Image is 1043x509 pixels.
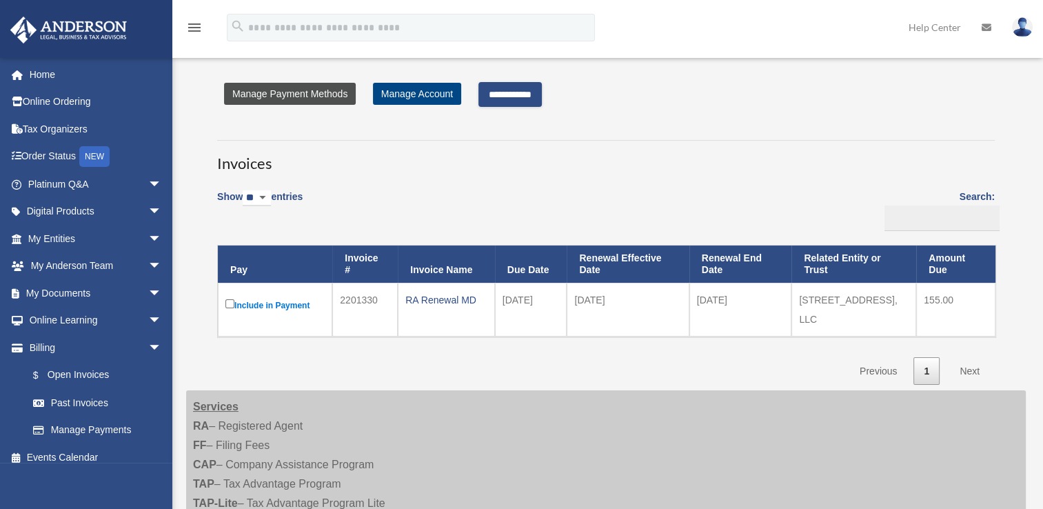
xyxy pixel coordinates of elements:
a: menu [186,24,203,36]
i: search [230,19,245,34]
th: Due Date: activate to sort column ascending [495,246,567,283]
th: Related Entity or Trust: activate to sort column ascending [791,246,916,283]
th: Renewal End Date: activate to sort column ascending [689,246,792,283]
a: My Entitiesarrow_drop_down [10,225,183,252]
select: Showentries [243,190,271,206]
img: Anderson Advisors Platinum Portal [6,17,131,43]
a: Manage Payment Methods [224,83,356,105]
label: Show entries [217,188,303,220]
span: arrow_drop_down [148,334,176,362]
input: Search: [884,206,1000,232]
td: [DATE] [567,283,689,337]
a: Manage Account [373,83,461,105]
th: Invoice #: activate to sort column ascending [332,246,398,283]
strong: TAP [193,478,214,490]
td: 2201330 [332,283,398,337]
a: Events Calendar [10,443,183,471]
a: My Anderson Teamarrow_drop_down [10,252,183,280]
a: Past Invoices [19,389,176,417]
span: $ [41,367,48,384]
th: Invoice Name: activate to sort column ascending [398,246,495,283]
a: Online Ordering [10,88,183,116]
a: Manage Payments [19,417,176,444]
a: My Documentsarrow_drop_down [10,279,183,307]
span: arrow_drop_down [148,252,176,281]
a: Billingarrow_drop_down [10,334,176,361]
th: Pay: activate to sort column descending [218,246,332,283]
td: [DATE] [689,283,792,337]
strong: CAP [193,459,216,470]
strong: Services [193,401,239,412]
span: arrow_drop_down [148,198,176,226]
a: Next [949,357,990,386]
div: RA Renewal MD [405,290,487,310]
span: arrow_drop_down [148,279,176,308]
a: Platinum Q&Aarrow_drop_down [10,170,183,198]
td: 155.00 [916,283,995,337]
h3: Invoices [217,140,995,174]
div: NEW [79,146,110,167]
span: arrow_drop_down [148,225,176,253]
img: User Pic [1012,17,1033,37]
a: 1 [913,357,940,386]
i: menu [186,19,203,36]
th: Renewal Effective Date: activate to sort column ascending [567,246,689,283]
span: arrow_drop_down [148,170,176,199]
th: Amount Due: activate to sort column ascending [916,246,995,283]
a: Previous [849,357,907,386]
a: $Open Invoices [19,361,169,390]
strong: RA [193,420,209,432]
label: Search: [880,188,995,231]
a: Order StatusNEW [10,143,183,171]
a: Tax Organizers [10,115,183,143]
span: arrow_drop_down [148,307,176,335]
strong: FF [193,439,207,451]
td: [DATE] [495,283,567,337]
strong: TAP-Lite [193,497,238,509]
a: Online Learningarrow_drop_down [10,307,183,335]
input: Include in Payment [225,299,234,308]
a: Digital Productsarrow_drop_down [10,198,183,226]
label: Include in Payment [225,297,325,314]
a: Home [10,61,183,88]
td: [STREET_ADDRESS], LLC [791,283,916,337]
